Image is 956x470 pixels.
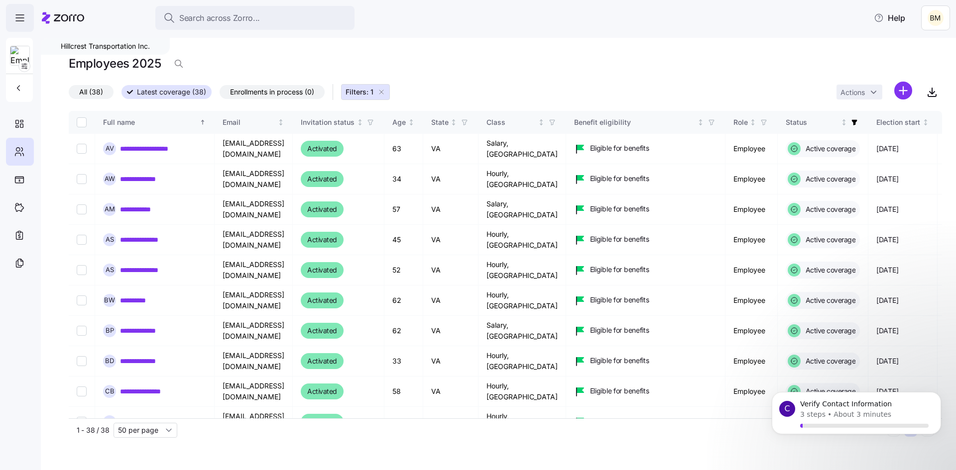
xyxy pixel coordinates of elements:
[874,12,905,24] span: Help
[803,295,856,305] span: Active coverage
[307,385,337,397] span: Activated
[77,235,87,245] input: Select record 4
[876,235,898,245] span: [DATE]
[478,225,566,255] td: Hourly, [GEOGRAPHIC_DATA]
[803,326,856,336] span: Active coverage
[384,285,423,316] td: 62
[486,117,536,128] div: Class
[230,86,314,98] span: Enrollments in process (0)
[478,134,566,164] td: Salary, [GEOGRAPHIC_DATA]
[478,316,566,346] td: Salary, [GEOGRAPHIC_DATA]
[757,380,956,465] iframe: Intercom notifications message
[478,407,566,437] td: Hourly, [GEOGRAPHIC_DATA]
[423,111,478,134] th: StateNot sorted
[590,295,649,305] span: Eligible for benefits
[105,206,115,212] span: A M
[590,234,649,244] span: Eligible for benefits
[179,12,260,24] span: Search across Zorro...
[155,6,355,30] button: Search across Zorro...
[293,111,384,134] th: Invitation statusNot sorted
[215,346,293,376] td: [EMAIL_ADDRESS][DOMAIN_NAME]
[478,376,566,407] td: Hourly, [GEOGRAPHIC_DATA]
[725,376,778,407] td: Employee
[423,316,478,346] td: VA
[876,265,898,275] span: [DATE]
[77,144,87,154] input: Select record 1
[384,225,423,255] td: 45
[450,119,457,126] div: Not sorted
[77,295,87,305] input: Select record 6
[725,346,778,376] td: Employee
[725,111,778,134] th: RoleNot sorted
[431,117,449,128] div: State
[922,119,929,126] div: Not sorted
[384,346,423,376] td: 33
[215,164,293,194] td: [EMAIL_ADDRESS][DOMAIN_NAME]
[803,144,856,154] span: Active coverage
[803,235,856,245] span: Active coverage
[77,386,87,396] input: Select record 9
[840,89,865,96] span: Actions
[384,111,423,134] th: AgeNot sorted
[868,111,938,134] th: Election startNot sorted
[803,356,856,366] span: Active coverage
[215,407,293,437] td: [EMAIL_ADDRESS][DOMAIN_NAME]
[105,176,115,182] span: A W
[725,225,778,255] td: Employee
[307,203,337,215] span: Activated
[876,356,898,366] span: [DATE]
[778,111,869,134] th: StatusNot sorted
[590,265,649,275] span: Eligible for benefits
[77,326,87,336] input: Select record 7
[408,119,415,126] div: Not sorted
[423,225,478,255] td: VA
[307,416,337,428] span: Activated
[538,119,545,126] div: Not sorted
[928,10,944,26] img: 6b5c5d70fdc799de6ae78d14f92ff216
[697,119,704,126] div: Not sorted
[384,134,423,164] td: 63
[392,117,406,128] div: Age
[590,416,649,426] span: Eligible for benefits
[423,407,478,437] td: AL
[215,194,293,225] td: [EMAIL_ADDRESS][DOMAIN_NAME]
[733,117,748,128] div: Role
[478,255,566,285] td: Hourly, [GEOGRAPHIC_DATA]
[223,117,276,128] div: Email
[384,316,423,346] td: 62
[307,234,337,246] span: Activated
[77,174,87,184] input: Select record 2
[307,294,337,306] span: Activated
[384,407,423,437] td: 42
[10,46,29,66] img: Employer logo
[346,87,373,97] span: Filters: 1
[307,264,337,276] span: Activated
[590,174,649,184] span: Eligible for benefits
[307,355,337,367] span: Activated
[478,111,566,134] th: ClassNot sorted
[876,174,898,184] span: [DATE]
[384,255,423,285] td: 52
[215,285,293,316] td: [EMAIL_ADDRESS][DOMAIN_NAME]
[423,376,478,407] td: VA
[384,376,423,407] td: 58
[105,358,114,364] span: B D
[215,376,293,407] td: [EMAIL_ADDRESS][DOMAIN_NAME]
[105,388,115,394] span: C B
[725,164,778,194] td: Employee
[104,297,115,303] span: B W
[79,86,103,98] span: All (38)
[103,117,198,128] div: Full name
[301,117,355,128] div: Invitation status
[77,265,87,275] input: Select record 5
[590,386,649,396] span: Eligible for benefits
[803,174,856,184] span: Active coverage
[357,119,363,126] div: Not sorted
[725,316,778,346] td: Employee
[574,117,696,128] div: Benefit eligibility
[423,164,478,194] td: VA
